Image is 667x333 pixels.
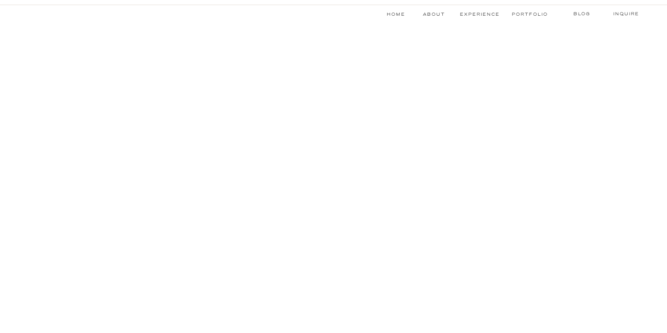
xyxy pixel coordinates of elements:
a: About [423,11,443,18]
a: Home [385,11,406,18]
a: blog [564,10,600,18]
a: experience [460,11,500,18]
h2: the wedding day [266,211,402,225]
a: Portfolio [512,11,547,18]
a: Inquire [610,10,642,18]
